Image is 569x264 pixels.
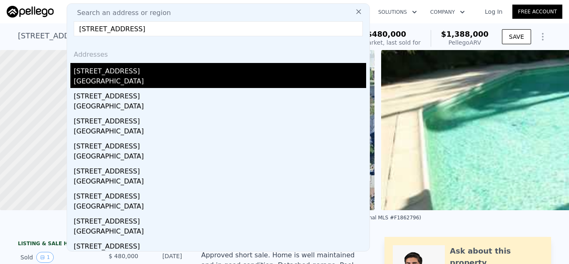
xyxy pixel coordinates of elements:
div: [STREET_ADDRESS][PERSON_NAME] , [GEOGRAPHIC_DATA] , CA 91436 [18,30,280,42]
div: [STREET_ADDRESS] [74,113,366,126]
span: $ 480,000 [109,253,138,259]
a: Free Account [512,5,562,19]
div: Pellego ARV [441,38,489,47]
div: [STREET_ADDRESS] [74,213,366,226]
div: [GEOGRAPHIC_DATA] [74,201,366,213]
button: SAVE [502,29,531,44]
div: [GEOGRAPHIC_DATA] [74,76,366,88]
div: [GEOGRAPHIC_DATA] [74,226,366,238]
div: [STREET_ADDRESS] [74,138,366,151]
div: [GEOGRAPHIC_DATA] [74,101,366,113]
div: [GEOGRAPHIC_DATA] [74,126,366,138]
img: Pellego [7,6,54,18]
span: $1,388,000 [441,30,489,38]
div: Addresses [70,43,366,63]
div: [STREET_ADDRESS] [74,63,366,76]
span: $480,000 [367,30,407,38]
div: [STREET_ADDRESS] [74,88,366,101]
div: LISTING & SALE HISTORY [18,240,185,249]
div: [GEOGRAPHIC_DATA] [74,176,366,188]
div: [GEOGRAPHIC_DATA] [74,151,366,163]
a: Log In [475,8,512,16]
div: [DATE] [145,252,182,263]
div: [STREET_ADDRESS] [74,188,366,201]
button: Show Options [534,28,551,45]
div: [STREET_ADDRESS] [74,238,366,251]
button: Solutions [372,5,424,20]
div: Sold [20,252,95,263]
input: Enter an address, city, region, neighborhood or zip code [74,21,363,36]
div: Off Market, last sold for [352,38,421,47]
button: View historical data [36,252,54,263]
span: Search an address or region [70,8,171,18]
button: Company [424,5,472,20]
div: [STREET_ADDRESS] [74,163,366,176]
